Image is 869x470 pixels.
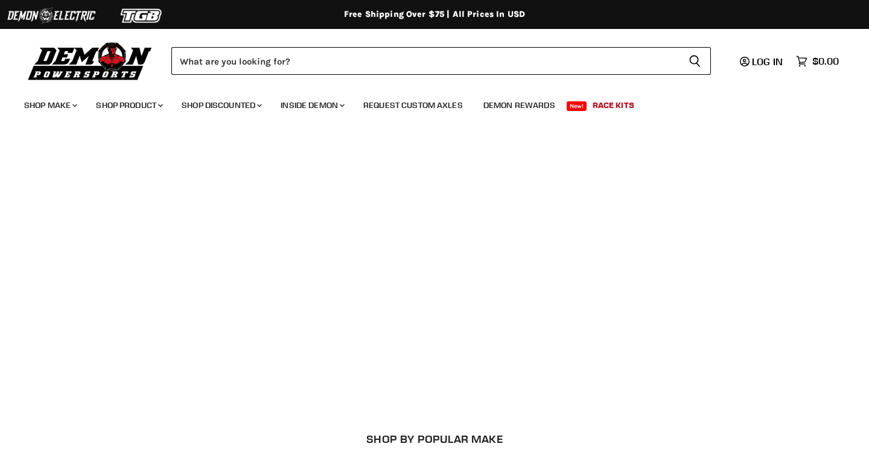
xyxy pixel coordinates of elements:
span: Log in [752,56,783,68]
a: Race Kits [584,93,643,118]
h2: SHOP BY POPULAR MAKE [15,433,855,445]
form: Product [171,47,711,75]
a: Demon Rewards [474,93,564,118]
a: Shop Make [15,93,84,118]
a: Shop Discounted [173,93,269,118]
a: Shop Product [87,93,170,118]
a: $0.00 [790,52,845,70]
ul: Main menu [15,88,836,118]
img: TGB Logo 2 [97,4,187,27]
span: $0.00 [812,56,839,67]
button: Search [679,47,711,75]
img: Demon Electric Logo 2 [6,4,97,27]
span: New! [567,101,587,111]
a: Request Custom Axles [354,93,472,118]
a: Log in [734,56,790,67]
a: Inside Demon [272,93,352,118]
img: Demon Powersports [24,39,156,82]
input: Search [171,47,679,75]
